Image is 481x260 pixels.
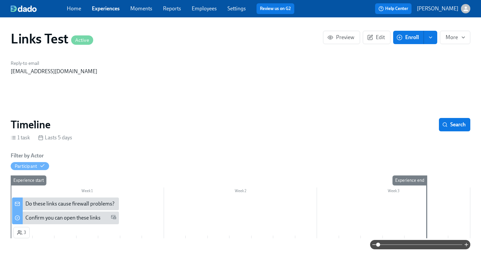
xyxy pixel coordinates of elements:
span: Preview [329,34,354,41]
div: Lasts 5 days [38,134,72,141]
div: Week 3 [317,187,470,196]
span: Work Email [111,214,116,222]
span: Search [444,121,466,128]
div: Week 2 [164,187,317,196]
img: dado [11,5,37,12]
button: Participant [11,162,49,170]
div: Participant [15,163,37,169]
span: Help Center [378,5,408,12]
button: Enroll [393,31,424,44]
a: Settings [227,5,246,12]
span: Enroll [398,34,419,41]
a: dado [11,5,67,12]
h6: Filter by Actor [11,152,44,159]
a: Home [67,5,81,12]
div: Experience end [392,175,427,185]
div: Do these links cause firewall problems? [25,200,115,208]
h1: Links Test [11,31,93,47]
a: Employees [192,5,217,12]
button: Edit [363,31,390,44]
div: Do these links cause firewall problems? [12,198,119,210]
button: Help Center [375,3,412,14]
h6: Reply-to email [11,60,159,67]
div: 1 task [11,134,30,141]
p: [PERSON_NAME] [417,5,458,12]
button: Review us on G2 [257,3,294,14]
button: Search [439,118,470,131]
div: Week 1 [11,187,164,196]
h2: Timeline [11,118,50,131]
button: Preview [323,31,360,44]
a: Reports [163,5,181,12]
button: More [440,31,470,44]
a: Review us on G2 [260,5,291,12]
div: Experience start [11,175,46,185]
p: [EMAIL_ADDRESS][DOMAIN_NAME] [11,68,159,75]
div: Confirm you can open these links [25,214,101,222]
a: Experiences [92,5,120,12]
a: Moments [130,5,152,12]
span: Active [71,38,93,43]
button: enroll [424,31,437,44]
span: Edit [368,34,385,41]
button: [PERSON_NAME] [417,4,470,13]
div: Confirm you can open these links [12,212,119,224]
span: More [446,34,465,41]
